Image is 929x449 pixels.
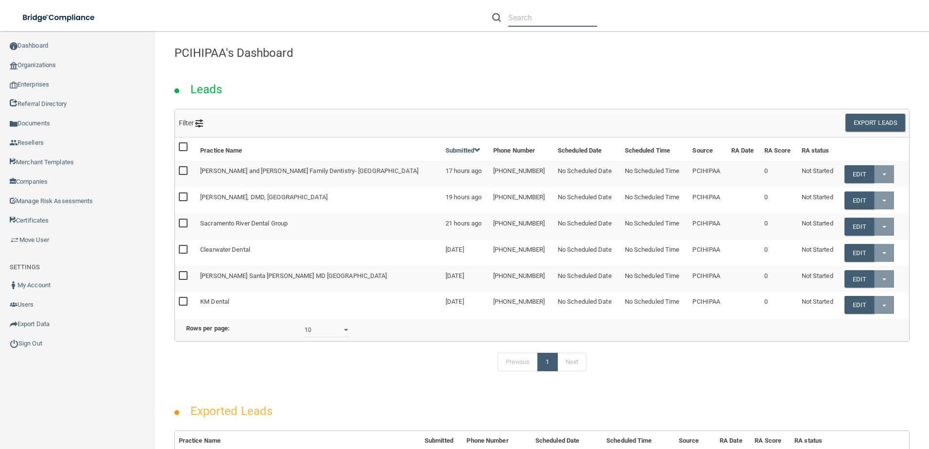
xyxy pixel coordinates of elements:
[688,292,727,318] td: PCIHIPAA
[688,240,727,266] td: PCIHIPAA
[621,187,689,213] td: No Scheduled Time
[10,320,17,328] img: icon-export.b9366987.png
[442,292,489,318] td: [DATE]
[760,292,798,318] td: 0
[688,138,727,161] th: Source
[760,266,798,292] td: 0
[844,270,874,288] a: Edit
[181,397,282,425] h2: Exported Leads
[489,187,554,213] td: [PHONE_NUMBER]
[844,296,874,314] a: Edit
[492,13,501,22] img: ic-search.3b580494.png
[688,187,727,213] td: PCIHIPAA
[554,187,621,213] td: No Scheduled Date
[621,213,689,240] td: No Scheduled Time
[10,281,17,289] img: ic_user_dark.df1a06c3.png
[181,76,232,103] h2: Leads
[10,120,17,128] img: icon-documents.8dae5593.png
[760,213,798,240] td: 0
[196,213,442,240] td: Sacramento River Dental Group
[688,213,727,240] td: PCIHIPAA
[621,292,689,318] td: No Scheduled Time
[196,240,442,266] td: Clearwater Dental
[621,161,689,187] td: No Scheduled Time
[489,266,554,292] td: [PHONE_NUMBER]
[798,187,841,213] td: Not Started
[845,114,905,132] button: Export Leads
[498,353,538,371] a: Previous
[760,138,798,161] th: RA Score
[196,266,442,292] td: [PERSON_NAME] Santa [PERSON_NAME] MD [GEOGRAPHIC_DATA]
[442,213,489,240] td: 21 hours ago
[10,339,18,348] img: ic_power_dark.7ecde6b1.png
[798,138,841,161] th: RA status
[844,244,874,262] a: Edit
[442,240,489,266] td: [DATE]
[798,266,841,292] td: Not Started
[10,62,17,69] img: organization-icon.f8decf85.png
[621,266,689,292] td: No Scheduled Time
[621,138,689,161] th: Scheduled Time
[508,9,597,27] input: Search
[489,292,554,318] td: [PHONE_NUMBER]
[174,47,910,59] h4: PCIHIPAA's Dashboard
[442,187,489,213] td: 19 hours ago
[196,161,442,187] td: [PERSON_NAME] and [PERSON_NAME] Family Dentistry- [GEOGRAPHIC_DATA]
[844,165,874,183] a: Edit
[489,240,554,266] td: [PHONE_NUMBER]
[798,292,841,318] td: Not Started
[554,138,621,161] th: Scheduled Date
[798,161,841,187] td: Not Started
[554,292,621,318] td: No Scheduled Date
[554,213,621,240] td: No Scheduled Date
[15,8,104,28] img: bridge_compliance_login_screen.278c3ca4.svg
[688,266,727,292] td: PCIHIPAA
[196,292,442,318] td: KM Dental
[195,120,203,127] img: icon-filter@2x.21656d0b.png
[489,138,554,161] th: Phone Number
[186,325,230,332] b: Rows per page:
[760,240,798,266] td: 0
[557,353,586,371] a: Next
[442,161,489,187] td: 17 hours ago
[10,235,19,245] img: briefcase.64adab9b.png
[10,261,40,273] label: SETTINGS
[179,119,204,127] span: Filter
[621,240,689,266] td: No Scheduled Time
[10,82,17,88] img: enterprise.0d942306.png
[10,42,17,50] img: ic_dashboard_dark.d01f4a41.png
[554,161,621,187] td: No Scheduled Date
[727,138,760,161] th: RA Date
[844,218,874,236] a: Edit
[554,240,621,266] td: No Scheduled Date
[688,161,727,187] td: PCIHIPAA
[760,161,798,187] td: 0
[196,187,442,213] td: [PERSON_NAME], DMD, [GEOGRAPHIC_DATA]
[489,161,554,187] td: [PHONE_NUMBER]
[798,213,841,240] td: Not Started
[196,138,442,161] th: Practice Name
[446,147,481,154] a: Submitted
[844,191,874,209] a: Edit
[554,266,621,292] td: No Scheduled Date
[10,139,17,147] img: ic_reseller.de258add.png
[798,240,841,266] td: Not Started
[537,353,557,371] a: 1
[442,266,489,292] td: [DATE]
[10,301,17,309] img: icon-users.e205127d.png
[760,187,798,213] td: 0
[489,213,554,240] td: [PHONE_NUMBER]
